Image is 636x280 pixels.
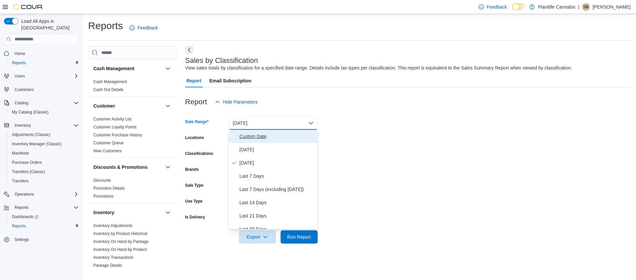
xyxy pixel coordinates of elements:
[487,4,507,10] span: Feedback
[7,58,81,68] button: Reports
[212,95,260,109] button: Hide Parameters
[7,212,81,221] a: Dashboards
[12,214,38,219] span: Dashboards
[93,231,147,236] a: Inventory by Product Historical
[7,130,81,139] button: Adjustments (Classic)
[1,235,81,244] button: Settings
[229,117,318,130] button: [DATE]
[93,186,125,191] a: Promotion Details
[12,85,79,94] span: Customers
[582,3,590,11] div: Samantha Berting
[593,3,631,11] p: [PERSON_NAME]
[583,3,589,11] span: SB
[229,130,318,229] div: Select listbox
[185,151,213,156] label: Classifications
[93,79,127,84] a: Cash Management
[88,115,177,158] div: Customer
[185,46,193,54] button: Next
[185,167,199,172] label: Brands
[239,172,315,180] span: Last 7 Days
[239,212,315,220] span: Last 21 Days
[185,214,205,220] label: Is Delivery
[12,132,50,137] span: Adjustments (Classic)
[93,255,133,260] a: Inventory Transactions
[239,199,315,207] span: Last 14 Days
[9,222,28,230] a: Reports
[9,131,53,139] a: Adjustments (Classic)
[1,71,81,81] button: Users
[9,149,79,157] span: Manifests
[93,164,147,170] h3: Discounts & Promotions
[7,158,81,167] button: Purchase Orders
[93,65,163,72] button: Cash Management
[9,59,79,67] span: Reports
[9,131,79,139] span: Adjustments (Classic)
[93,263,122,268] a: Package Details
[1,98,81,108] button: Catalog
[12,60,26,66] span: Reports
[15,192,34,197] span: Operations
[12,121,33,129] button: Inventory
[185,119,209,124] label: Date Range
[93,209,163,216] button: Inventory
[15,87,34,92] span: Customers
[287,234,311,240] span: Run Report
[93,103,163,109] button: Customer
[93,141,124,145] a: Customer Queue
[185,57,258,65] h3: Sales by Classification
[1,203,81,212] button: Reports
[239,230,276,244] button: Export
[13,4,43,10] img: Cova
[15,73,25,79] span: Users
[12,151,29,156] span: Manifests
[476,0,509,14] a: Feedback
[281,230,318,244] button: Run Report
[1,121,81,130] button: Inventory
[93,125,136,129] a: Customer Loyalty Points
[12,204,31,211] button: Reports
[93,223,132,228] a: Inventory Adjustments
[88,78,177,96] div: Cash Management
[243,230,272,244] span: Export
[239,132,315,140] span: Custom Date
[12,190,79,198] span: Operations
[164,102,172,110] button: Customer
[93,133,142,137] a: Customer Purchase History
[12,72,27,80] button: Users
[93,247,147,252] span: Inventory On Hand by Product
[12,121,79,129] span: Inventory
[164,163,172,171] button: Discounts & Promotions
[7,139,81,149] button: Inventory Manager (Classic)
[12,236,31,244] a: Settings
[137,24,158,31] span: Feedback
[9,213,41,221] a: Dashboards
[1,85,81,94] button: Customers
[7,167,81,176] button: Transfers (Classic)
[209,74,251,87] span: Email Subscription
[1,190,81,199] button: Operations
[12,99,31,107] button: Catalog
[93,87,124,92] a: Cash Out Details
[7,176,81,186] button: Transfers
[93,65,134,72] h3: Cash Management
[88,176,177,203] div: Discounts & Promotions
[12,141,62,147] span: Inventory Manager (Classic)
[12,178,28,184] span: Transfers
[185,98,207,106] h3: Report
[93,194,114,199] a: Promotions
[185,199,202,204] label: Use Type
[93,149,122,153] a: New Customers
[93,117,132,121] a: Customer Activity List
[239,146,315,154] span: [DATE]
[12,223,26,229] span: Reports
[93,132,142,138] span: Customer Purchase History
[9,222,79,230] span: Reports
[9,108,79,116] span: My Catalog (Classic)
[223,99,258,105] span: Hide Parameters
[93,209,114,216] h3: Inventory
[9,168,48,176] a: Transfers (Classic)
